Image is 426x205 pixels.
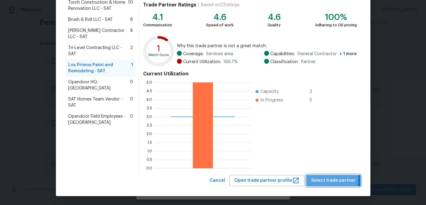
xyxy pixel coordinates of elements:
[157,44,161,53] text: 1
[339,52,357,56] span: + 1 more
[223,59,238,65] span: 166.7 %
[196,2,201,8] div: |
[183,51,204,57] span: Coverage:
[207,175,228,186] button: Cancel
[147,89,152,93] text: 4.5
[234,177,299,184] span: Open trade partner profile
[310,97,319,103] span: 5
[143,22,172,28] div: Communication
[146,98,152,101] text: 4.0
[315,22,357,28] div: Adhering to OD pricing
[177,43,357,49] span: Why this trade partner is not a great match:
[301,59,316,65] span: Partner
[147,132,152,136] text: 2.0
[68,79,130,91] span: Opendoor HQ - [GEOGRAPHIC_DATA]
[147,123,152,127] text: 2.5
[310,89,319,95] span: 3
[68,28,131,40] span: [PERSON_NAME] Contractor LLC - SAT
[270,51,295,57] span: Capabilities:
[130,96,133,108] span: 0
[311,177,356,184] span: Select trade partner
[270,59,299,65] span: Classification:
[68,62,131,74] span: Los Primos Paint and Remodeling - SAT
[206,14,233,20] div: 4.6
[143,14,172,20] div: 4.1
[143,71,357,77] h4: Current Utilization
[131,62,133,74] span: 1
[201,2,240,8] div: Based on 22 ratings
[68,113,130,126] span: Opendoor Field Employees - [GEOGRAPHIC_DATA]
[147,149,152,153] text: 1.0
[130,79,133,91] span: 0
[206,51,233,57] span: Services area
[68,96,130,108] span: SAT Homes Team Vendor - SAT
[268,14,281,20] div: 4.6
[130,45,133,57] span: 2
[130,17,133,23] span: 8
[130,28,133,40] span: 8
[130,113,133,126] span: 0
[260,97,283,103] span: In Progress
[183,59,221,65] span: Current Utilization:
[260,89,279,95] span: Capacity
[146,166,152,170] text: 0.0
[315,14,357,20] div: 100%
[147,106,152,110] text: 3.5
[209,177,225,184] span: Cancel
[206,22,233,28] div: Speed of work
[229,175,304,186] button: Open trade partner profile
[149,53,169,57] text: Match Score
[143,2,196,8] h4: Trade Partner Ratings
[68,45,131,57] span: Tri-Level Contracting LLC - SAT
[147,115,152,119] text: 3.0
[297,51,357,57] span: General Contractor
[68,17,113,23] span: Brush & Roll LLC - SAT
[147,81,152,84] text: 5.0
[306,175,361,186] button: Select trade partner
[147,141,152,144] text: 1.5
[268,22,281,28] div: Quality
[147,158,152,161] text: 0.5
